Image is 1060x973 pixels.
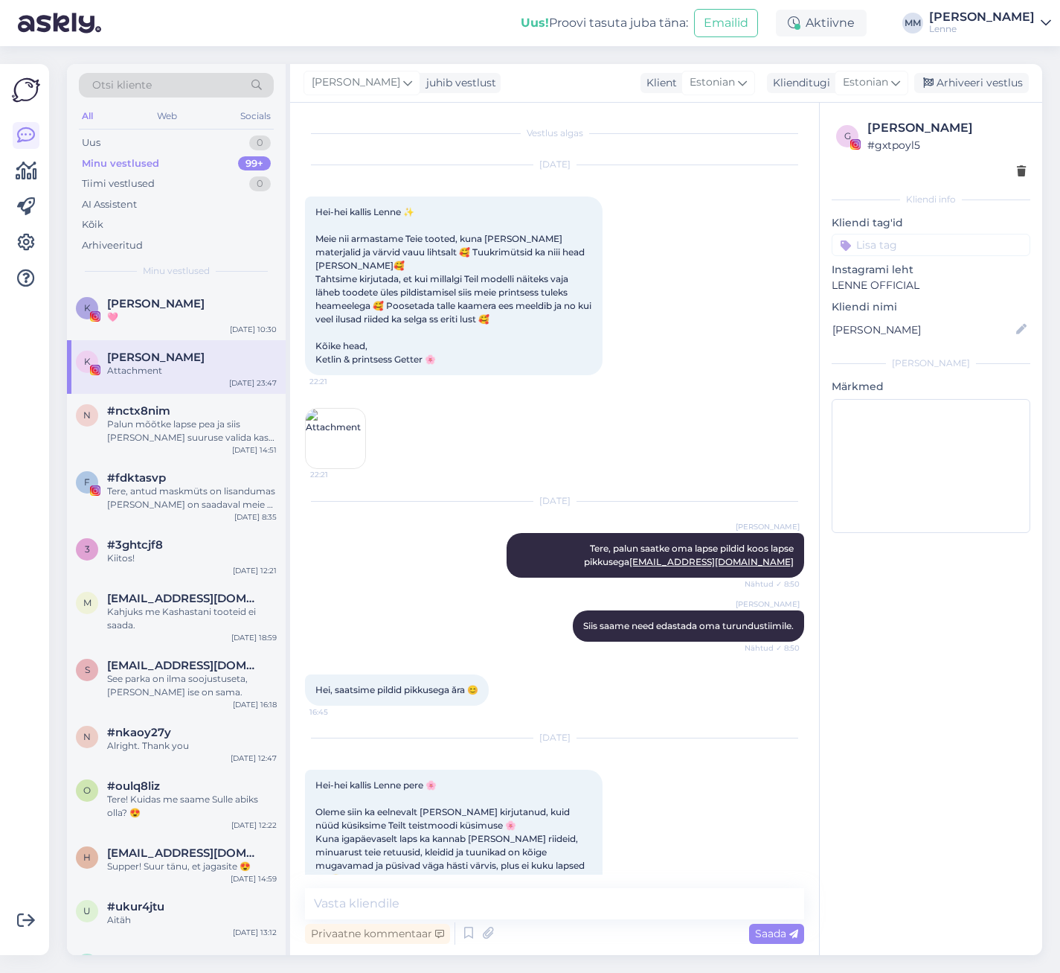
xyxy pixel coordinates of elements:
div: [DATE] 14:51 [232,444,277,456]
div: Proovi tasuta juba täna: [521,14,688,32]
div: [DATE] 16:18 [233,699,277,710]
div: 0 [249,135,271,150]
div: Uus [82,135,100,150]
div: Arhiveeri vestlus [914,73,1029,93]
div: Tiimi vestlused [82,176,155,191]
span: K [84,302,91,313]
span: [PERSON_NAME] [736,521,800,532]
div: [DATE] 23:47 [229,377,277,389]
span: Hei, saatsime pildid pikkusega ǎra 😊 [315,684,478,695]
span: h [83,852,91,863]
div: Socials [237,106,274,126]
div: 🩷 [107,310,277,324]
div: # gxtpoyl5 [867,137,1026,153]
span: #fdktasvp [107,471,166,485]
div: Arhiveeritud [82,238,143,253]
div: [PERSON_NAME] [867,119,1026,137]
span: 16:45 [309,706,365,718]
p: LENNE OFFICIAL [832,278,1030,293]
div: Klienditugi [767,75,830,91]
div: [DATE] [305,731,804,744]
div: 0 [249,176,271,191]
p: Kliendi nimi [832,299,1030,315]
div: Tere, antud maskmüts on lisandumas [PERSON_NAME] on saadaval meie E-poes. [107,485,277,511]
div: Klient [640,75,677,91]
div: Attachment [107,364,277,377]
span: [PERSON_NAME] [312,74,400,91]
span: #nctx8nim [107,404,170,418]
div: See parka on ilma soojustuseta, [PERSON_NAME] ise on sama. [107,672,277,699]
img: Askly Logo [12,76,40,104]
div: [DATE] 12:21 [233,565,277,576]
div: Privaatne kommentaar [305,924,450,944]
span: Ketlin Vinkler [107,351,205,364]
span: #nkaoy27y [107,726,171,739]
span: K [84,356,91,367]
span: g [844,130,851,141]
span: Tere, palun saatke oma lapse pildid koos lapse pikkusega [584,543,796,567]
span: f [84,476,90,488]
span: Otsi kliente [92,77,152,93]
span: 22:21 [310,469,366,480]
div: [DATE] 10:30 [230,324,277,335]
span: Estonian [843,74,888,91]
span: #3ghtcjf8 [107,538,163,552]
a: [EMAIL_ADDRESS][DOMAIN_NAME] [629,556,794,567]
span: #ukur4jtu [107,900,164,913]
div: MM [902,13,923,34]
b: Uus! [521,16,549,30]
p: Instagrami leht [832,262,1030,278]
span: Saada [755,927,798,940]
div: [DATE] 14:59 [231,873,277,884]
div: Tere! Kuidas me saame Sulle abiks olla? 😍 [107,793,277,820]
div: Kahjuks me Kashastani tooteid ei saada. [107,605,277,632]
span: hlkupri@gmail.com [107,846,262,860]
span: Hei-hei kallis Lenne ✨ Meie nii armastame Teie tooted, kuna [PERSON_NAME] materjalid ja värvid va... [315,206,594,365]
span: [PERSON_NAME] [736,599,800,610]
div: [DATE] 18:59 [231,632,277,643]
div: Kõik [82,217,103,232]
div: 99+ [238,156,271,171]
p: Märkmed [832,379,1030,395]
span: u [83,905,91,916]
div: AI Assistent [82,197,137,212]
div: Lenne [929,23,1035,35]
img: Attachment [306,409,365,468]
input: Lisa tag [832,234,1030,256]
div: [DATE] 8:35 [234,511,277,523]
div: Aitäh [107,913,277,927]
span: s [85,664,90,675]
div: Aktiivne [776,10,867,36]
span: Nähtud ✓ 8:50 [744,578,800,590]
span: n [83,731,91,742]
span: 22:21 [309,376,365,387]
div: Palun mõõtke lapse pea ja siis [PERSON_NAME] suuruse valida kas 54 või 56 suurus. [107,418,277,444]
div: [DATE] [305,158,804,171]
a: [PERSON_NAME]Lenne [929,11,1051,35]
p: Kliendi tag'id [832,215,1030,231]
span: Minu vestlused [143,264,210,278]
div: Supper! Suur tänu, et jagasite 😍 [107,860,277,873]
span: Kadri Ait [107,297,205,310]
span: Nähtud ✓ 8:50 [744,642,800,654]
span: n [83,409,91,421]
span: sergeibarol@gmail.com [107,659,262,672]
div: All [79,106,96,126]
div: Kliendi info [832,193,1030,206]
div: [DATE] 13:12 [233,927,277,938]
span: 3 [85,543,90,555]
button: Emailid [694,9,758,37]
span: m [83,597,91,608]
div: Vestlus algas [305,127,804,140]
span: o [83,785,91,796]
div: [PERSON_NAME] [832,357,1030,370]
div: Web [154,106,180,126]
span: #oulq8liz [107,779,160,793]
div: Kiitos! [107,552,277,565]
span: Estonian [690,74,735,91]
span: Siis saame need edastada oma turundustiimile. [583,620,794,631]
span: Aiki Jürgenstein [107,954,205,967]
div: [PERSON_NAME] [929,11,1035,23]
span: maratovna.d.u@gmail.com [107,592,262,605]
input: Lisa nimi [832,322,1013,338]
